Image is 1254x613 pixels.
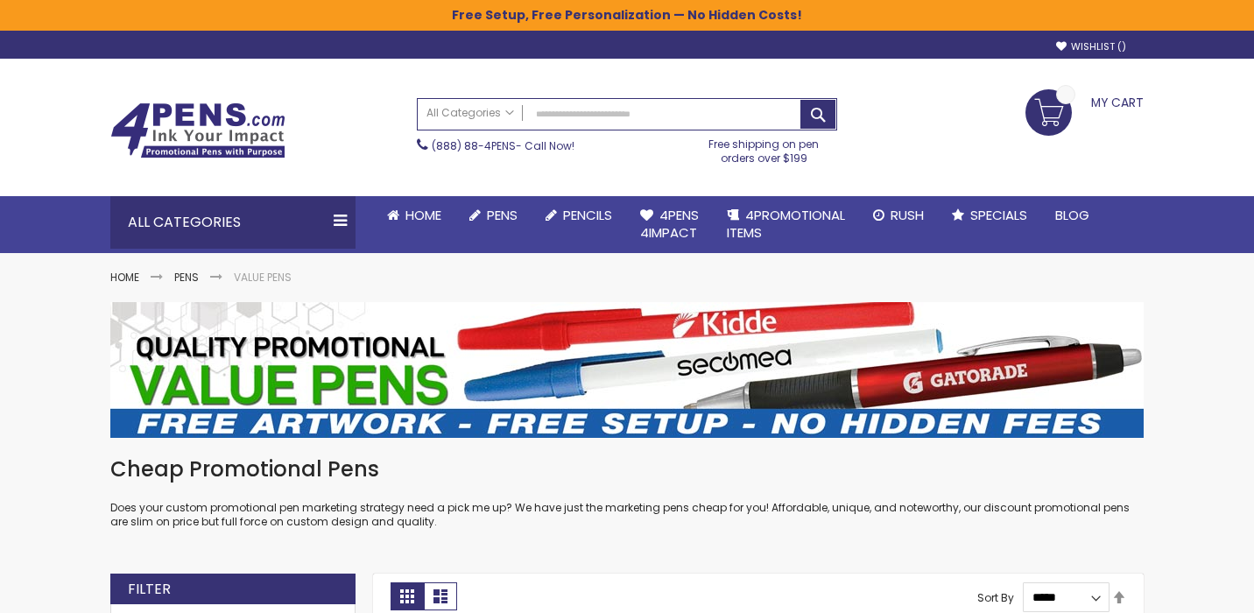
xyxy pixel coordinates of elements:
[405,206,441,224] span: Home
[110,455,1144,530] div: Does your custom promotional pen marketing strategy need a pick me up? We have just the marketing...
[487,206,518,224] span: Pens
[1055,206,1089,224] span: Blog
[426,106,514,120] span: All Categories
[938,196,1041,235] a: Specials
[432,138,516,153] a: (888) 88-4PENS
[563,206,612,224] span: Pencils
[626,196,713,253] a: 4Pens4impact
[640,206,699,242] span: 4Pens 4impact
[1056,40,1126,53] a: Wishlist
[234,270,292,285] strong: Value Pens
[373,196,455,235] a: Home
[110,455,1144,483] h1: Cheap Promotional Pens
[110,102,285,159] img: 4Pens Custom Pens and Promotional Products
[1041,196,1103,235] a: Blog
[713,196,859,253] a: 4PROMOTIONALITEMS
[110,196,356,249] div: All Categories
[977,589,1014,604] label: Sort By
[727,206,845,242] span: 4PROMOTIONAL ITEMS
[128,580,171,599] strong: Filter
[970,206,1027,224] span: Specials
[891,206,924,224] span: Rush
[691,130,838,166] div: Free shipping on pen orders over $199
[418,99,523,128] a: All Categories
[110,302,1144,438] img: Value Pens
[110,270,139,285] a: Home
[174,270,199,285] a: Pens
[532,196,626,235] a: Pencils
[391,582,424,610] strong: Grid
[455,196,532,235] a: Pens
[432,138,574,153] span: - Call Now!
[859,196,938,235] a: Rush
